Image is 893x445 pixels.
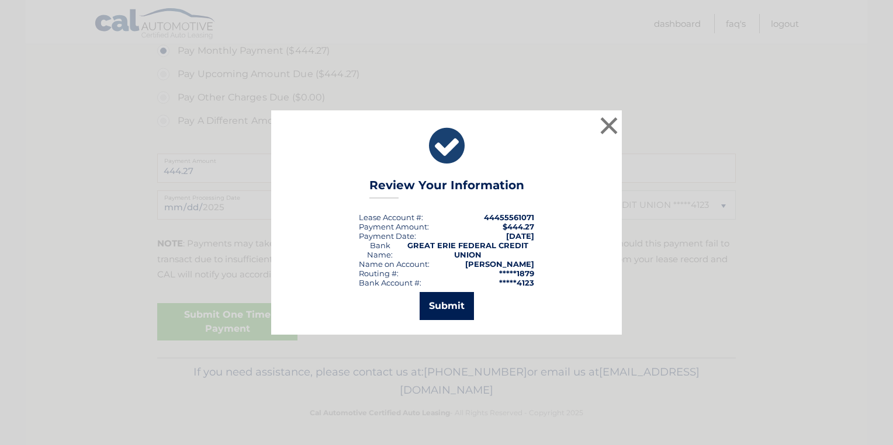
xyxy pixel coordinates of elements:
[369,178,524,199] h3: Review Your Information
[506,231,534,241] span: [DATE]
[359,269,399,278] div: Routing #:
[359,278,421,287] div: Bank Account #:
[359,231,414,241] span: Payment Date
[597,114,621,137] button: ×
[359,241,401,259] div: Bank Name:
[503,222,534,231] span: $444.27
[484,213,534,222] strong: 44455561071
[359,222,429,231] div: Payment Amount:
[465,259,534,269] strong: [PERSON_NAME]
[407,241,528,259] strong: GREAT ERIE FEDERAL CREDIT UNION
[359,213,423,222] div: Lease Account #:
[420,292,474,320] button: Submit
[359,231,416,241] div: :
[359,259,430,269] div: Name on Account:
